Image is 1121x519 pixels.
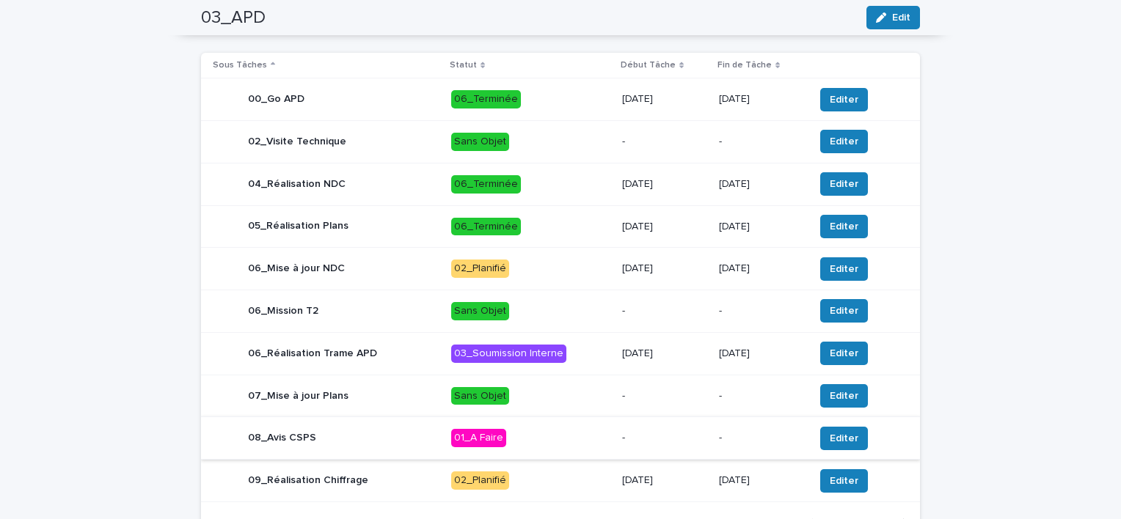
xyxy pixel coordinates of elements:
tr: 05_Réalisation Plans06_Terminée[DATE][DATE]Editer [201,205,920,248]
div: Sans Objet [451,302,509,320]
button: Edit [866,6,920,29]
button: Editer [820,215,868,238]
div: 06_Terminée [451,90,521,108]
span: Editer [830,346,858,361]
tr: 08_Avis CSPS01_A Faire--Editer [201,417,920,460]
p: [DATE] [622,262,707,275]
p: [DATE] [719,93,803,106]
p: [DATE] [622,178,707,191]
button: Editer [820,257,868,281]
tr: 02_Visite TechniqueSans Objet--Editer [201,120,920,163]
span: Editer [830,389,858,403]
button: Editer [820,88,868,111]
p: - [719,136,803,148]
tr: 06_Mise à jour NDC02_Planifié[DATE][DATE]Editer [201,248,920,290]
tr: 09_Réalisation Chiffrage02_Planifié[DATE][DATE]Editer [201,460,920,502]
p: - [622,390,707,402]
p: - [622,305,707,317]
tr: 04_Réalisation NDC06_Terminée[DATE][DATE]Editer [201,163,920,205]
p: - [719,305,803,317]
p: - [622,432,707,444]
div: 06_Terminée [451,175,521,194]
span: Editer [830,474,858,488]
p: - [622,136,707,148]
button: Editer [820,342,868,365]
p: [DATE] [622,221,707,233]
p: [DATE] [719,221,803,233]
tr: 00_Go APD06_Terminée[DATE][DATE]Editer [201,78,920,121]
span: Editer [830,219,858,234]
span: Edit [892,12,910,23]
div: 01_A Faire [451,429,506,447]
p: Sous Tâches [213,57,267,73]
span: Editer [830,303,858,318]
div: 06_Terminée [451,218,521,236]
p: 08_Avis CSPS [248,432,316,444]
tr: 06_Mission T2Sans Objet--Editer [201,290,920,333]
p: 04_Réalisation NDC [248,178,346,191]
p: [DATE] [719,178,803,191]
p: 05_Réalisation Plans [248,220,348,232]
button: Editer [820,172,868,196]
span: Editer [830,92,858,107]
p: [DATE] [622,474,707,487]
p: [DATE] [622,347,707,360]
p: 06_Réalisation Trame APD [248,347,377,360]
span: Editer [830,431,858,446]
p: Statut [450,57,477,73]
p: [DATE] [719,347,803,360]
p: - [719,432,803,444]
tr: 07_Mise à jour PlansSans Objet--Editer [201,375,920,417]
button: Editer [820,384,868,408]
p: 06_Mission T2 [248,305,318,317]
div: Sans Objet [451,133,509,151]
p: 09_Réalisation Chiffrage [248,474,368,487]
h2: 03_APD [201,7,266,29]
button: Editer [820,469,868,493]
div: 02_Planifié [451,259,509,278]
p: Début Tâche [621,57,676,73]
button: Editer [820,299,868,323]
p: [DATE] [719,474,803,487]
p: - [719,390,803,402]
span: Editer [830,177,858,191]
span: Editer [830,262,858,276]
div: 02_Planifié [451,471,509,490]
p: [DATE] [622,93,707,106]
p: [DATE] [719,262,803,275]
div: Sans Objet [451,387,509,405]
p: 06_Mise à jour NDC [248,262,345,275]
p: Fin de Tâche [717,57,772,73]
div: 03_Soumission Interne [451,345,566,363]
p: 00_Go APD [248,93,304,106]
button: Editer [820,130,868,153]
button: Editer [820,427,868,450]
p: 02_Visite Technique [248,136,346,148]
tr: 06_Réalisation Trame APD03_Soumission Interne[DATE][DATE]Editer [201,332,920,375]
span: Editer [830,134,858,149]
p: 07_Mise à jour Plans [248,390,348,402]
